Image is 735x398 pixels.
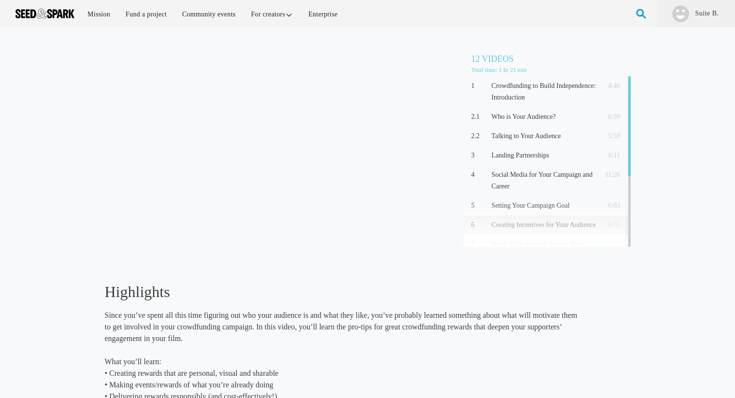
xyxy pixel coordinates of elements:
[600,200,620,212] p: 6:03
[600,111,620,123] p: 6:59
[81,4,117,25] a: Mission
[491,130,596,142] p: Talking to Your Audience
[471,130,488,142] p: 2.2
[600,130,620,142] p: 5:59
[672,5,689,22] img: user.png
[471,169,488,181] p: 4
[491,80,596,103] p: Crowdfunding to Build Independence: Introduction
[471,239,488,250] p: 7
[119,4,173,25] a: Fund a project
[175,4,243,25] a: Community events
[491,150,596,161] p: Landing Partnerships
[491,111,596,123] p: Who is Your Audience?
[471,52,631,66] h5: 12 Videos
[600,150,620,161] p: 6:11
[491,239,596,262] p: Don’t Make Another Boring Pitch Video.
[600,219,620,231] p: 6:55
[471,111,488,123] p: 2.1
[471,66,631,74] p: Total time: 1 hr 21 min
[471,219,488,231] p: 6
[491,200,596,212] p: Setting Your Campaign Goal
[15,9,74,18] img: Seed amp; Spark
[600,169,620,181] p: 11:26
[245,4,300,25] a: For creators
[491,169,596,192] p: Social Media for Your Campaign and Career
[302,4,344,25] a: Enterprise
[471,200,488,212] p: 5
[471,80,488,92] p: 1
[471,150,488,161] p: 3
[105,310,578,344] p: Since you’ve spent all this time figuring out who your audience is and what they like, you’ve pro...
[694,9,720,18] a: Suite B.
[105,357,161,366] span: What you’ll learn:
[491,219,596,231] p: Creating Incentives for Your Audience
[600,239,620,250] p: 4:44
[105,282,578,302] h3: Highlights
[600,80,620,92] p: 4:46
